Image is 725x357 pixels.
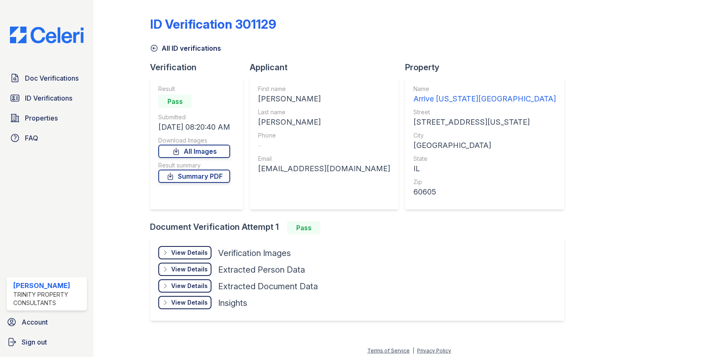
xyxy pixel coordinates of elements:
[3,27,90,43] img: CE_Logo_Blue-a8612792a0a2168367f1c8372b55b34899dd931a85d93a1a3d3e32e68fde9ad4.png
[413,140,556,151] div: [GEOGRAPHIC_DATA]
[413,108,556,116] div: Street
[258,155,390,163] div: Email
[158,170,230,183] a: Summary PDF
[413,163,556,175] div: IL
[13,291,84,307] div: Trinity Property Consultants
[413,155,556,163] div: State
[413,116,556,128] div: [STREET_ADDRESS][US_STATE]
[7,70,87,86] a: Doc Verifications
[258,108,390,116] div: Last name
[258,163,390,175] div: [EMAIL_ADDRESS][DOMAIN_NAME]
[150,221,571,234] div: Document Verification Attempt 1
[258,116,390,128] div: [PERSON_NAME]
[171,249,208,257] div: View Details
[405,62,571,73] div: Property
[7,110,87,126] a: Properties
[413,85,556,105] a: Name Arrive [US_STATE][GEOGRAPHIC_DATA]
[158,145,230,158] a: All Images
[25,73,79,83] span: Doc Verifications
[25,133,38,143] span: FAQ
[413,347,414,354] div: |
[150,43,221,53] a: All ID verifications
[413,131,556,140] div: City
[367,347,410,354] a: Terms of Service
[171,265,208,273] div: View Details
[250,62,405,73] div: Applicant
[171,282,208,290] div: View Details
[413,178,556,186] div: Zip
[218,264,305,276] div: Extracted Person Data
[25,93,72,103] span: ID Verifications
[158,85,230,93] div: Result
[258,85,390,93] div: First name
[258,140,390,151] div: -
[22,317,48,327] span: Account
[158,161,230,170] div: Result summary
[413,85,556,93] div: Name
[218,297,247,309] div: Insights
[218,247,291,259] div: Verification Images
[158,95,192,108] div: Pass
[22,337,47,347] span: Sign out
[287,221,320,234] div: Pass
[218,281,318,292] div: Extracted Document Data
[171,298,208,307] div: View Details
[158,136,230,145] div: Download Images
[413,93,556,105] div: Arrive [US_STATE][GEOGRAPHIC_DATA]
[158,113,230,121] div: Submitted
[258,93,390,105] div: [PERSON_NAME]
[150,62,250,73] div: Verification
[7,90,87,106] a: ID Verifications
[158,121,230,133] div: [DATE] 08:20:40 AM
[413,186,556,198] div: 60605
[3,314,90,330] a: Account
[13,281,84,291] div: [PERSON_NAME]
[150,17,276,32] div: ID Verification 301129
[7,130,87,146] a: FAQ
[417,347,451,354] a: Privacy Policy
[25,113,58,123] span: Properties
[258,131,390,140] div: Phone
[3,334,90,350] a: Sign out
